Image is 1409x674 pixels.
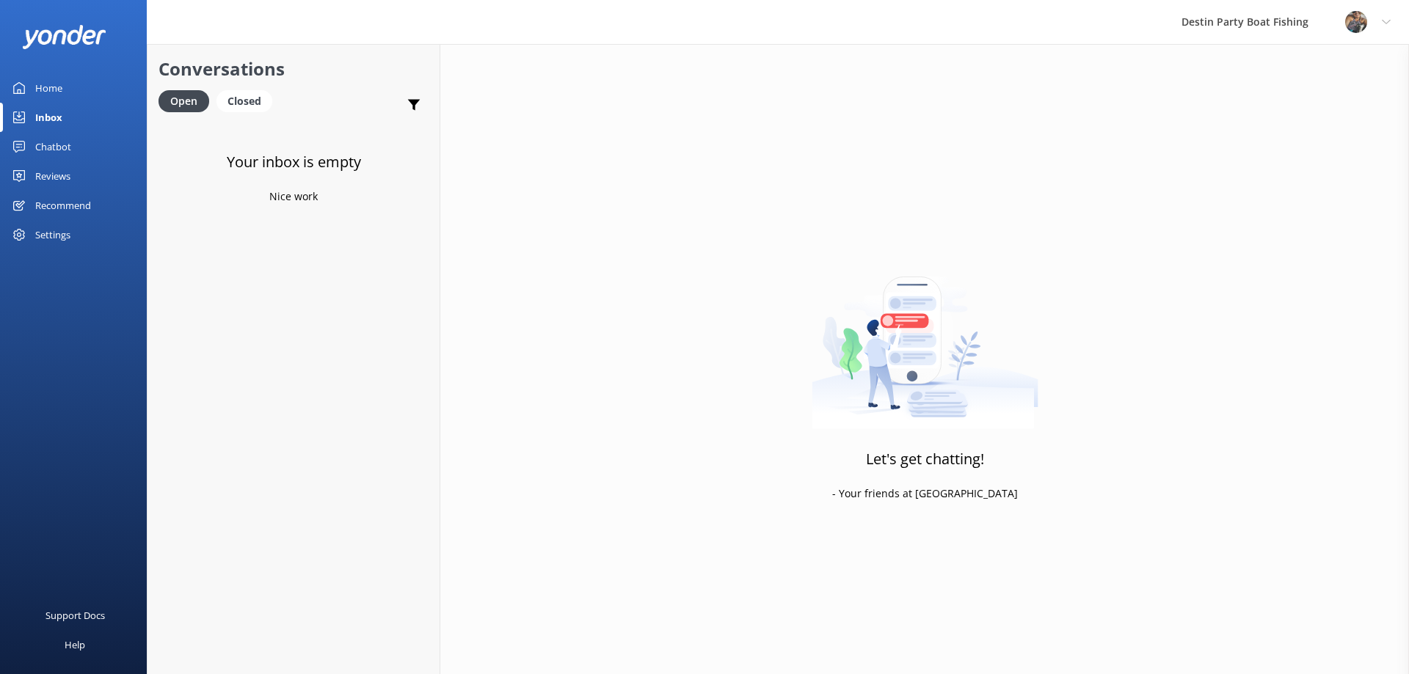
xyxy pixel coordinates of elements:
p: - Your friends at [GEOGRAPHIC_DATA] [832,486,1018,502]
div: Recommend [35,191,91,220]
img: 250-1666038197.jpg [1345,11,1367,33]
h2: Conversations [159,55,429,83]
div: Chatbot [35,132,71,161]
a: Closed [216,92,280,109]
div: Settings [35,220,70,249]
div: Home [35,73,62,103]
p: Nice work [269,188,318,205]
h3: Let's get chatting! [866,447,984,471]
div: Reviews [35,161,70,191]
div: Open [159,90,209,112]
img: yonder-white-logo.png [22,25,106,49]
div: Support Docs [45,601,105,630]
div: Inbox [35,103,62,132]
img: artwork of a man stealing a conversation from at giant smartphone [812,246,1038,429]
h3: Your inbox is empty [227,150,361,174]
div: Help [65,630,85,659]
div: Closed [216,90,272,112]
a: Open [159,92,216,109]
